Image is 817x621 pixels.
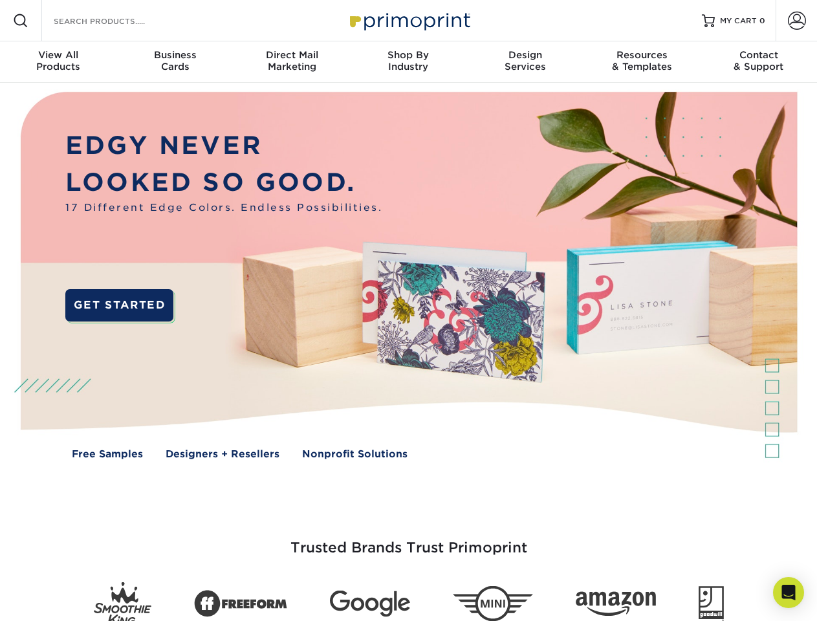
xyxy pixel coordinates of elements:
div: Marketing [234,49,350,72]
span: Resources [583,49,700,61]
span: MY CART [720,16,757,27]
div: Industry [350,49,466,72]
span: Design [467,49,583,61]
span: 0 [759,16,765,25]
input: SEARCH PRODUCTS..... [52,13,179,28]
img: Primoprint [344,6,474,34]
h3: Trusted Brands Trust Primoprint [30,508,787,572]
a: Resources& Templates [583,41,700,83]
a: Designers + Resellers [166,447,279,462]
a: DesignServices [467,41,583,83]
a: Contact& Support [701,41,817,83]
p: LOOKED SO GOOD. [65,164,382,201]
span: Direct Mail [234,49,350,61]
a: BusinessCards [116,41,233,83]
div: Services [467,49,583,72]
img: Amazon [576,592,656,616]
a: Direct MailMarketing [234,41,350,83]
div: & Support [701,49,817,72]
img: Goodwill [699,586,724,621]
div: Cards [116,49,233,72]
a: Shop ByIndustry [350,41,466,83]
a: GET STARTED [65,289,173,321]
img: Google [330,591,410,617]
span: Contact [701,49,817,61]
span: 17 Different Edge Colors. Endless Possibilities. [65,201,382,215]
div: Open Intercom Messenger [773,577,804,608]
a: Free Samples [72,447,143,462]
span: Business [116,49,233,61]
div: & Templates [583,49,700,72]
p: EDGY NEVER [65,127,382,164]
span: Shop By [350,49,466,61]
a: Nonprofit Solutions [302,447,408,462]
